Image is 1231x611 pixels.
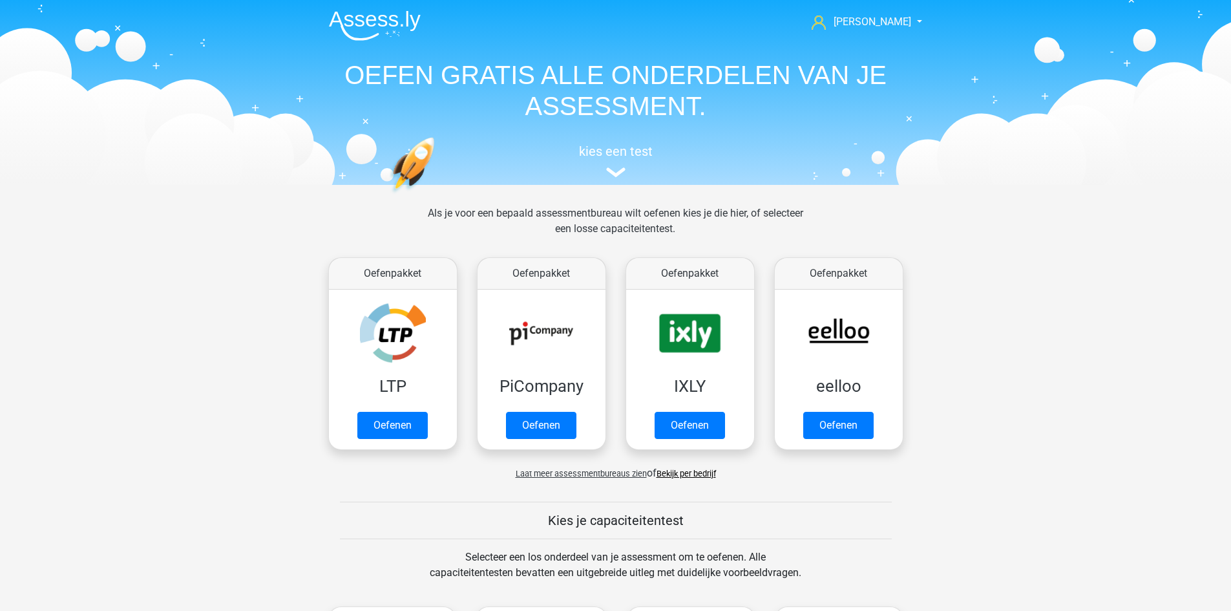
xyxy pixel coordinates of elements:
[329,10,421,41] img: Assessly
[657,469,716,478] a: Bekijk per bedrijf
[506,412,576,439] a: Oefenen
[834,16,911,28] span: [PERSON_NAME]
[516,469,647,478] span: Laat meer assessmentbureaus zien
[806,14,912,30] a: [PERSON_NAME]
[319,144,913,159] h5: kies een test
[417,550,814,596] div: Selecteer een los onderdeel van je assessment om te oefenen. Alle capaciteitentesten bevatten een...
[606,167,626,177] img: assessment
[319,144,913,178] a: kies een test
[803,412,874,439] a: Oefenen
[319,59,913,122] h1: OEFEN GRATIS ALLE ONDERDELEN VAN JE ASSESSMENT.
[319,455,913,481] div: of
[340,513,892,528] h5: Kies je capaciteitentest
[417,206,814,252] div: Als je voor een bepaald assessmentbureau wilt oefenen kies je die hier, of selecteer een losse ca...
[655,412,725,439] a: Oefenen
[357,412,428,439] a: Oefenen
[390,137,485,254] img: oefenen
